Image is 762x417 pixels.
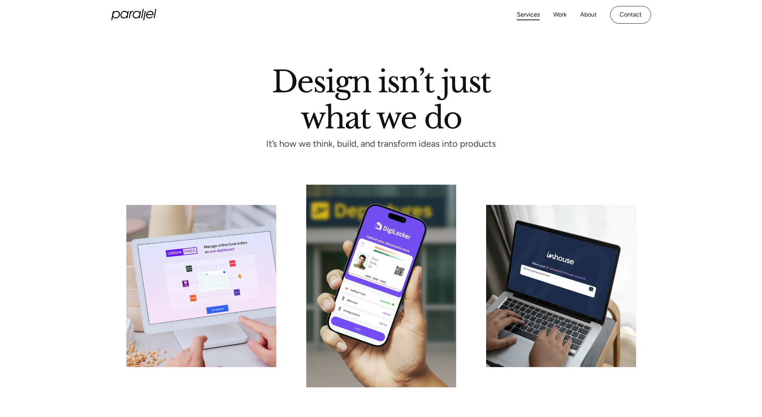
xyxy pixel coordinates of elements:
p: It’s how we think, build, and transform ideas into products [253,141,510,147]
a: About [580,9,597,20]
a: Contact [610,6,651,24]
a: Services [517,9,540,20]
img: card-image [126,205,276,367]
h1: Design isn’t just what we do [272,67,491,129]
img: card-image [486,205,636,367]
img: Robin Dhanwani's Image [306,185,456,387]
a: Work [553,9,567,20]
a: home [111,9,156,20]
